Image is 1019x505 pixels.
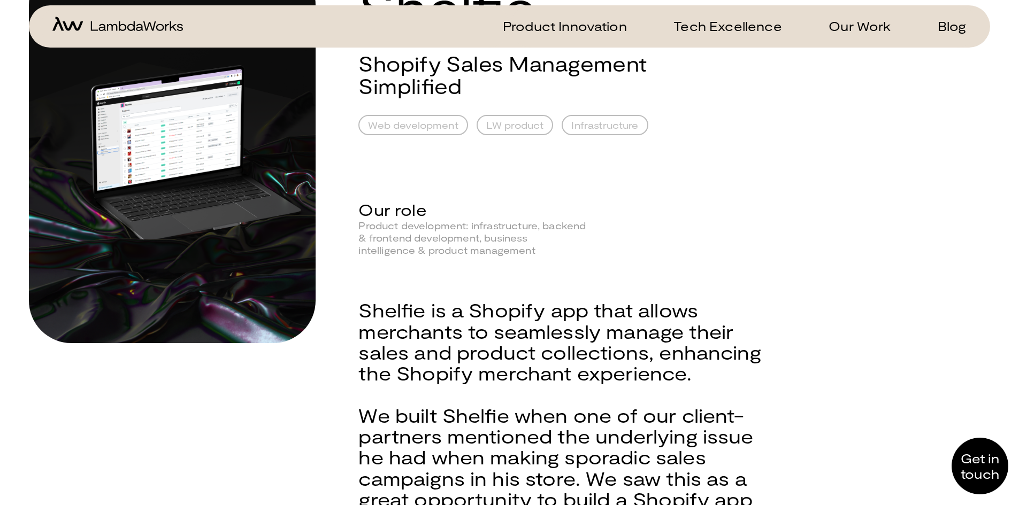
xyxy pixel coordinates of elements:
[661,18,782,34] a: Tech Excellence
[358,199,783,220] div: Our role
[358,299,783,404] div: Shelfie is a Shopify app that allows merchants to seamlessly manage their sales and product colle...
[358,52,661,98] h2: Shopify Sales Management Simplified
[477,115,554,135] a: LW product
[490,18,627,34] a: Product Innovation
[562,115,648,135] a: Infrastructure
[52,17,183,35] a: home-icon
[358,220,587,257] div: Product development: infrastructure, backend & frontend development, business intelligence & prod...
[829,18,891,34] p: Our Work
[925,18,967,34] a: Blog
[503,18,627,34] p: Product Innovation
[938,18,967,34] p: Blog
[358,115,468,135] a: Web development
[816,18,891,34] a: Our Work
[673,18,782,34] p: Tech Excellence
